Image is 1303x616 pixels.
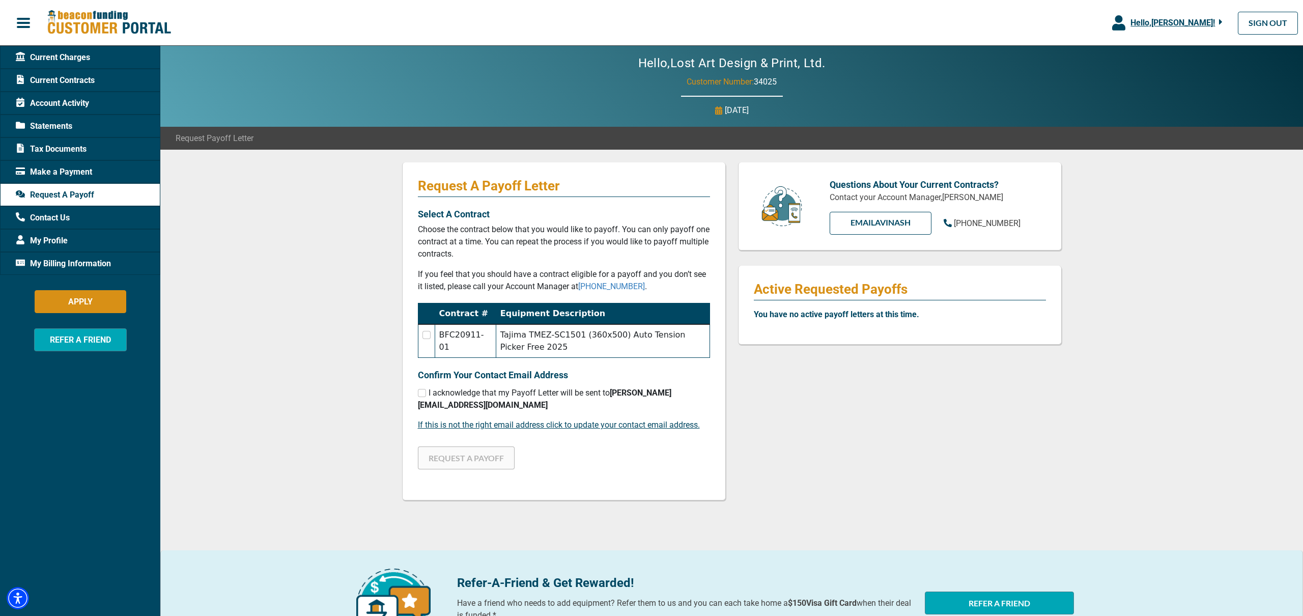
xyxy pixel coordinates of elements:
[16,235,68,247] span: My Profile
[16,97,89,109] span: Account Activity
[1238,12,1298,35] a: SIGN OUT
[496,324,710,358] td: Tajima TMEZ-SC1501 (360x500) Auto Tension Picker Free 2025
[418,178,710,194] p: Request A Payoff Letter
[176,132,253,145] span: Request Payoff Letter
[16,74,95,87] span: Current Contracts
[16,120,72,132] span: Statements
[944,217,1021,230] a: [PHONE_NUMBER]
[16,189,94,201] span: Request A Payoff
[435,303,496,325] th: Contract #
[47,10,171,36] img: Beacon Funding Customer Portal Logo
[457,574,913,592] p: Refer-A-Friend & Get Rewarded!
[35,290,126,313] button: APPLY
[754,77,777,87] span: 34025
[16,166,92,178] span: Make a Payment
[687,77,754,87] span: Customer Number:
[16,258,111,270] span: My Billing Information
[754,310,919,319] b: You have no active payoff letters at this time.
[418,207,710,221] p: Select A Contract
[418,268,710,293] p: If you feel that you should have a contract eligible for a payoff and you don’t see it listed, pl...
[418,446,515,469] button: REQUEST A PAYOFF
[788,598,857,608] b: $150 Visa Gift Card
[435,324,496,358] td: BFC20911-01
[608,56,856,71] h2: Hello, Lost Art Design & Print, Ltd.
[830,212,931,235] a: EMAILAvinash
[16,51,90,64] span: Current Charges
[578,282,645,291] a: [PHONE_NUMBER]
[16,143,87,155] span: Tax Documents
[759,185,805,228] img: customer-service.png
[34,328,127,351] button: REFER A FRIEND
[418,223,710,260] p: Choose the contract below that you would like to payoff. You can only payoff one contract at a ti...
[830,191,1046,204] p: Contact your Account Manager, [PERSON_NAME]
[418,388,671,410] span: I acknowledge that my Payoff Letter will be sent to
[954,218,1021,228] span: [PHONE_NUMBER]
[16,212,70,224] span: Contact Us
[7,587,29,609] div: Accessibility Menu
[725,104,749,117] p: [DATE]
[925,592,1074,614] button: REFER A FRIEND
[754,281,1046,297] p: Active Requested Payoffs
[1130,18,1215,27] span: Hello, [PERSON_NAME] !
[830,178,1046,191] p: Questions About Your Current Contracts?
[418,420,700,430] a: If this is not the right email address click to update your contact email address.
[418,368,710,382] p: Confirm Your Contact Email Address
[496,303,710,325] th: Equipment Description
